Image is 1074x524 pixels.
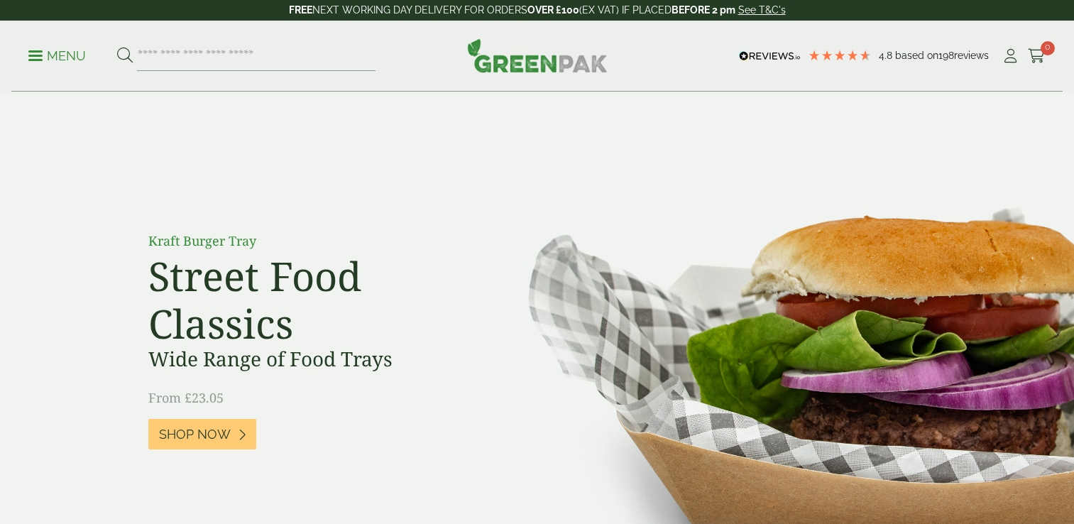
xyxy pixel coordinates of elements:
span: Based on [895,50,938,61]
strong: BEFORE 2 pm [672,4,735,16]
p: Kraft Burger Tray [148,231,468,251]
span: reviews [954,50,989,61]
strong: FREE [289,4,312,16]
i: Cart [1028,49,1046,63]
span: 198 [938,50,954,61]
span: 4.8 [879,50,895,61]
h2: Street Food Classics [148,252,468,347]
a: 0 [1028,45,1046,67]
img: GreenPak Supplies [467,38,608,72]
div: 4.79 Stars [808,49,872,62]
strong: OVER £100 [527,4,579,16]
p: Menu [28,48,86,65]
a: See T&C's [738,4,786,16]
a: Shop Now [148,419,256,449]
h3: Wide Range of Food Trays [148,347,468,371]
a: Menu [28,48,86,62]
span: From £23.05 [148,389,224,406]
img: REVIEWS.io [739,51,801,61]
span: 0 [1041,41,1055,55]
span: Shop Now [159,427,231,442]
i: My Account [1002,49,1019,63]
